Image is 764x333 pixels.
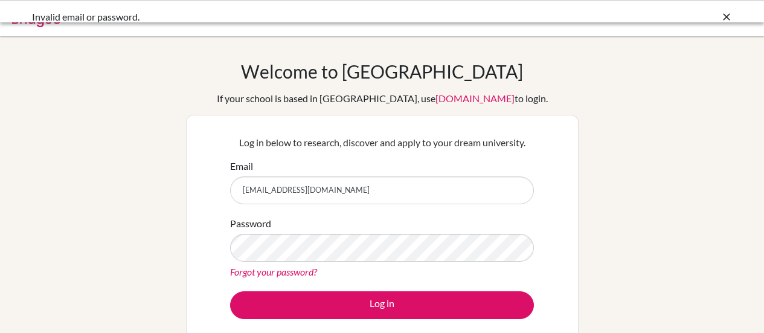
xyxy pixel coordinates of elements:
[230,135,534,150] p: Log in below to research, discover and apply to your dream university.
[230,216,271,231] label: Password
[241,60,523,82] h1: Welcome to [GEOGRAPHIC_DATA]
[230,266,317,277] a: Forgot your password?
[230,291,534,319] button: Log in
[217,91,548,106] div: If your school is based in [GEOGRAPHIC_DATA], use to login.
[435,92,515,104] a: [DOMAIN_NAME]
[230,159,253,173] label: Email
[32,10,551,24] div: Invalid email or password.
